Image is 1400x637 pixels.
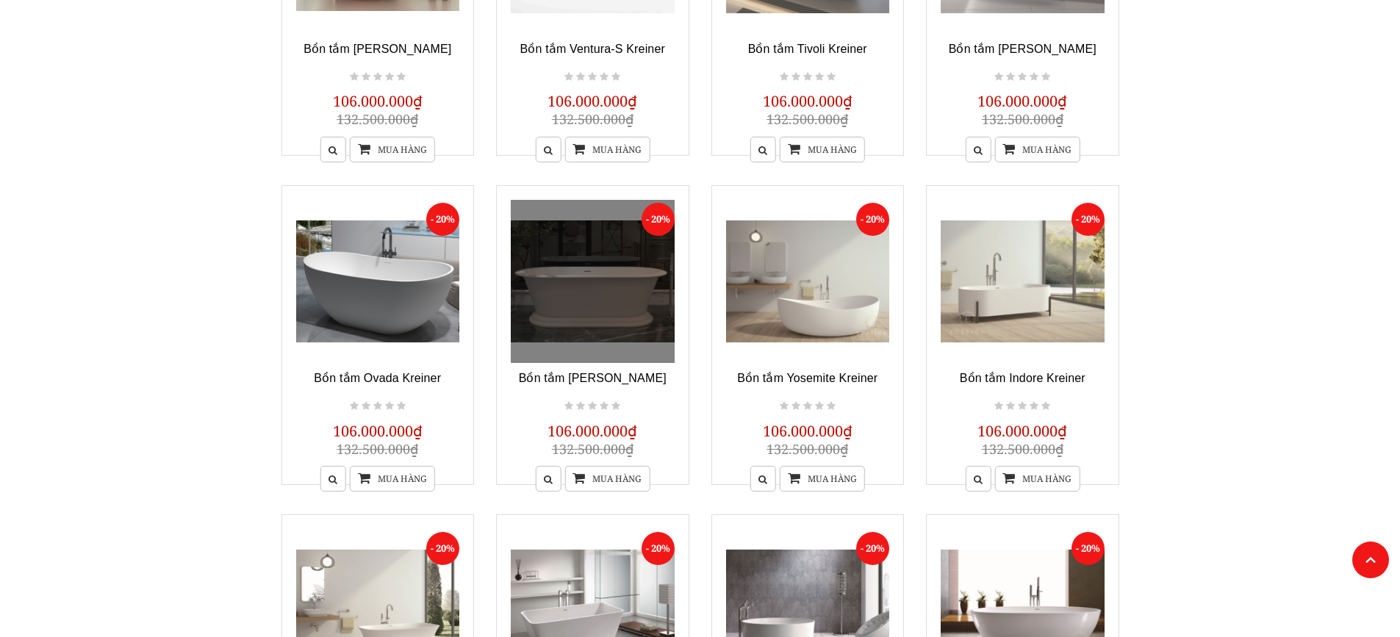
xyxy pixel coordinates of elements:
[780,137,865,162] a: Mua hàng
[763,91,852,111] span: 106.000.000₫
[1352,541,1389,578] a: Lên đầu trang
[992,68,1052,86] div: Not rated yet!
[815,400,824,413] i: Not rated yet!
[600,71,609,84] i: Not rated yet!
[588,71,597,84] i: Not rated yet!
[994,137,1080,162] a: Mua hàng
[333,421,423,441] span: 106.000.000₫
[815,71,824,84] i: Not rated yet!
[1018,400,1027,413] i: Not rated yet!
[767,110,848,128] span: 132.500.000₫
[519,372,667,384] a: Bồn tắm [PERSON_NAME]
[348,397,408,415] div: Not rated yet!
[385,71,394,84] i: Not rated yet!
[982,110,1063,128] span: 132.500.000₫
[350,137,435,162] a: Mua hàng
[827,400,836,413] i: Not rated yet!
[1041,400,1050,413] i: Not rated yet!
[994,466,1080,492] a: Mua hàng
[611,71,620,84] i: Not rated yet!
[562,397,622,415] div: Not rated yet!
[564,400,573,413] i: Not rated yet!
[564,137,650,162] a: Mua hàng
[576,400,585,413] i: Not rated yet!
[1006,400,1015,413] i: Not rated yet!
[856,532,889,565] span: - 20%
[1030,400,1038,413] i: Not rated yet!
[520,43,665,55] a: Bồn tắm Ventura-S Kreiner
[791,71,800,84] i: Not rated yet!
[552,440,633,458] span: 132.500.000₫
[337,110,418,128] span: 132.500.000₫
[803,71,812,84] i: Not rated yet!
[977,91,1067,111] span: 106.000.000₫
[611,400,620,413] i: Not rated yet!
[426,532,459,565] span: - 20%
[982,440,1063,458] span: 132.500.000₫
[949,43,1096,55] a: Bồn tắm [PERSON_NAME]
[548,421,637,441] span: 106.000.000₫
[778,68,838,86] div: Not rated yet!
[373,400,382,413] i: Not rated yet!
[397,71,406,84] i: Not rated yet!
[994,400,1003,413] i: Not rated yet!
[576,71,585,84] i: Not rated yet!
[548,91,637,111] span: 106.000.000₫
[337,440,418,458] span: 132.500.000₫
[564,466,650,492] a: Mua hàng
[397,400,406,413] i: Not rated yet!
[856,203,889,236] span: - 20%
[767,440,848,458] span: 132.500.000₫
[385,400,394,413] i: Not rated yet!
[803,400,812,413] i: Not rated yet!
[1018,71,1027,84] i: Not rated yet!
[348,68,408,86] div: Not rated yet!
[362,400,370,413] i: Not rated yet!
[362,71,370,84] i: Not rated yet!
[778,397,838,415] div: Not rated yet!
[1071,203,1105,236] span: - 20%
[748,43,867,55] a: Bồn tắm Tivoli Kreiner
[1030,71,1038,84] i: Not rated yet!
[350,400,359,413] i: Not rated yet!
[1041,71,1050,84] i: Not rated yet!
[994,71,1003,84] i: Not rated yet!
[552,110,633,128] span: 132.500.000₫
[780,71,789,84] i: Not rated yet!
[763,421,852,441] span: 106.000.000₫
[564,71,573,84] i: Not rated yet!
[960,372,1085,384] a: Bồn tắm Indore Kreiner
[373,71,382,84] i: Not rated yet!
[333,91,423,111] span: 106.000.000₫
[350,71,359,84] i: Not rated yet!
[304,43,451,55] a: Bồn tắm [PERSON_NAME]
[737,372,877,384] a: Bồn tắm Yosemite Kreiner
[780,466,865,492] a: Mua hàng
[780,400,789,413] i: Not rated yet!
[314,372,441,384] a: Bồn tắm Ovada Kreiner
[642,203,675,236] span: - 20%
[588,400,597,413] i: Not rated yet!
[977,421,1067,441] span: 106.000.000₫
[426,203,459,236] span: - 20%
[992,397,1052,415] div: Not rated yet!
[827,71,836,84] i: Not rated yet!
[642,532,675,565] span: - 20%
[600,400,609,413] i: Not rated yet!
[350,466,435,492] a: Mua hàng
[1071,532,1105,565] span: - 20%
[1006,71,1015,84] i: Not rated yet!
[562,68,622,86] div: Not rated yet!
[791,400,800,413] i: Not rated yet!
